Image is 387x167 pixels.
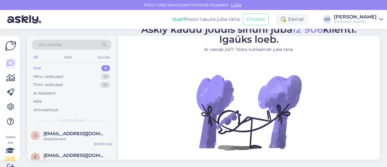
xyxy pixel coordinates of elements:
div: Tiimi vestlused [33,82,63,88]
span: Luba [229,2,243,8]
span: Otsi kliente [37,42,62,48]
div: Eemal [276,14,308,25]
div: Proovi tasuta juba täna: [172,16,240,23]
div: Minu vestlused [33,74,63,80]
div: 18 [100,82,110,88]
div: Vaata siia [5,134,16,162]
div: Uus [33,65,41,71]
div: Arhiveeritud [33,107,58,113]
div: [DOMAIN_NAME] [334,19,377,24]
p: AI vastab 24/7. Tööta nutikamalt juba täna. [141,46,356,53]
span: Askly kaudu jõudis sinuni juba klienti. Igaüks loeb. [141,23,356,45]
span: 12 906 [292,23,323,35]
div: [DATE] 14:10 [94,142,112,146]
div: 2 / 3 [5,156,16,162]
span: eliiskristina8@gmail.com [44,153,106,158]
div: Attachment [44,136,112,142]
img: No Chat active [194,58,303,167]
span: Uued vestlused [58,118,86,123]
button: Emailid [243,14,269,25]
div: KR [323,15,331,24]
div: Web [63,53,73,61]
span: s [34,133,37,138]
div: All [32,53,39,61]
div: AI Assistent [33,90,56,96]
a: [PERSON_NAME][DOMAIN_NAME] [334,15,383,24]
div: Kõik [33,99,42,105]
span: e [34,155,37,159]
div: 4 [101,65,110,71]
div: 0 [101,74,110,80]
b: Uus! [172,16,184,22]
img: Askly Logo [5,41,16,51]
div: Socials [96,53,111,61]
div: [PERSON_NAME] [334,15,377,19]
span: sandralondon92@gmail.com [44,131,106,136]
